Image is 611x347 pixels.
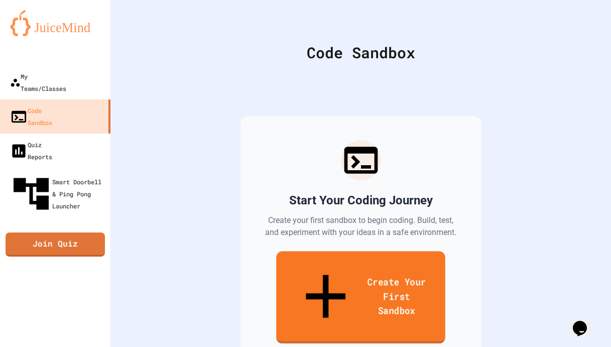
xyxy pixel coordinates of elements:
a: Create Your First Sandbox [276,251,445,343]
div: Code Sandbox [136,41,586,64]
img: logo-orange.svg [10,10,100,36]
div: Code Sandbox [10,104,52,129]
div: Smart Doorbell & Ping Pong Launcher [10,173,106,215]
iframe: chat widget [569,307,601,337]
h2: Start Your Coding Journey [289,192,433,208]
div: Quiz Reports [10,139,52,163]
div: My Teams/Classes [10,70,66,94]
p: Create your first sandbox to begin coding. Build, test, and experiment with your ideas in a safe ... [265,214,457,239]
a: Join Quiz [6,233,105,257]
